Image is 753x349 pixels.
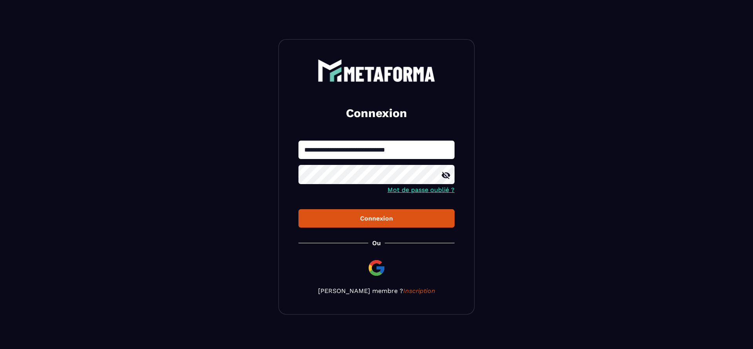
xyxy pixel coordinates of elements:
[318,59,435,82] img: logo
[403,287,435,295] a: Inscription
[308,105,445,121] h2: Connexion
[298,287,455,295] p: [PERSON_NAME] membre ?
[305,215,448,222] div: Connexion
[387,186,455,193] a: Mot de passe oublié ?
[298,59,455,82] a: logo
[298,209,455,228] button: Connexion
[372,239,381,247] p: Ou
[367,259,386,277] img: google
